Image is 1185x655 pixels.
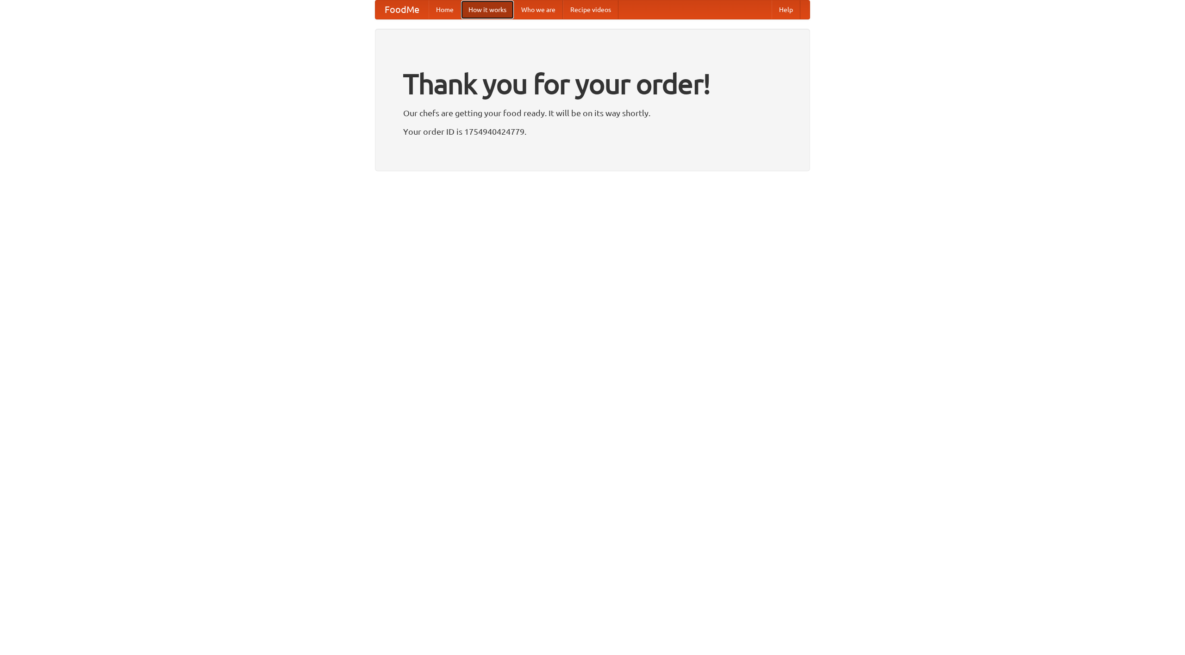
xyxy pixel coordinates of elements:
[461,0,514,19] a: How it works
[563,0,618,19] a: Recipe videos
[514,0,563,19] a: Who we are
[403,125,782,138] p: Your order ID is 1754940424779.
[403,106,782,120] p: Our chefs are getting your food ready. It will be on its way shortly.
[375,0,429,19] a: FoodMe
[772,0,800,19] a: Help
[403,62,782,106] h1: Thank you for your order!
[429,0,461,19] a: Home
